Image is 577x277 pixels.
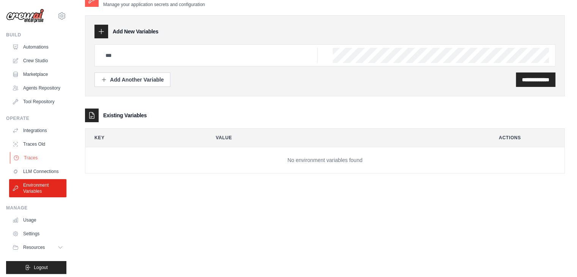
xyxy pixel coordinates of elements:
[9,68,66,80] a: Marketplace
[9,55,66,67] a: Crew Studio
[6,205,66,211] div: Manage
[9,96,66,108] a: Tool Repository
[10,152,67,164] a: Traces
[23,244,45,250] span: Resources
[9,228,66,240] a: Settings
[6,32,66,38] div: Build
[9,41,66,53] a: Automations
[9,241,66,253] button: Resources
[103,112,147,119] h3: Existing Variables
[103,2,205,8] p: Manage your application secrets and configuration
[6,9,44,23] img: Logo
[9,82,66,94] a: Agents Repository
[6,261,66,274] button: Logout
[9,214,66,226] a: Usage
[85,129,201,147] th: Key
[6,115,66,121] div: Operate
[490,129,564,147] th: Actions
[9,138,66,150] a: Traces Old
[9,165,66,178] a: LLM Connections
[34,264,48,271] span: Logout
[207,129,484,147] th: Value
[9,124,66,137] a: Integrations
[101,76,164,83] div: Add Another Variable
[94,72,170,87] button: Add Another Variable
[85,147,564,173] td: No environment variables found
[113,28,159,35] h3: Add New Variables
[9,179,66,197] a: Environment Variables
